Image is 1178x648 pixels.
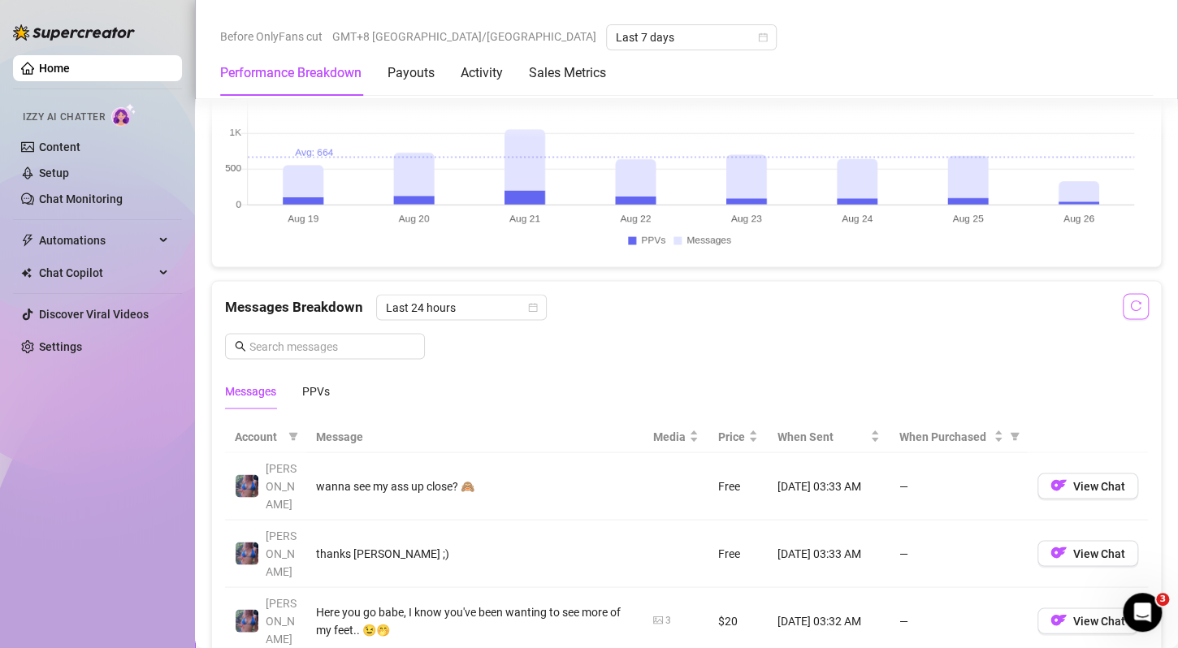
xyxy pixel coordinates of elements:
div: thanks [PERSON_NAME] ;) [316,544,634,562]
span: GMT+8 [GEOGRAPHIC_DATA]/[GEOGRAPHIC_DATA] [332,24,596,49]
img: Jaylie [236,609,258,632]
td: [DATE] 03:33 AM [768,452,890,520]
span: Chat Copilot [39,260,154,286]
a: Home [39,62,70,75]
a: Chat Monitoring [39,192,123,205]
input: Search messages [249,337,415,355]
td: Free [708,452,768,520]
img: OF [1050,544,1067,560]
a: Discover Viral Videos [39,308,149,321]
button: OFView Chat [1037,473,1138,499]
th: Media [643,421,708,452]
div: PPVs [302,382,330,400]
img: OF [1050,611,1067,628]
td: — [890,520,1028,587]
img: logo-BBDzfeDw.svg [13,24,135,41]
span: [PERSON_NAME] [266,461,297,510]
span: search [235,340,246,352]
th: Message [306,421,643,452]
td: — [890,452,1028,520]
img: Jaylie [236,474,258,497]
span: calendar [528,302,538,312]
div: Here you go babe, I know you've been wanting to see more of my feet.. 😉🤭 [316,603,634,638]
span: filter [1007,424,1023,448]
span: Media [653,427,686,445]
div: Messages Breakdown [225,294,1148,320]
span: filter [1010,431,1020,441]
span: reload [1130,300,1141,311]
span: Last 7 days [616,25,767,50]
span: Automations [39,227,154,253]
img: OF [1050,477,1067,493]
th: When Sent [768,421,890,452]
span: 3 [1156,593,1169,606]
button: OFView Chat [1037,540,1138,566]
span: Account [235,427,282,445]
iframe: Intercom live chat [1123,593,1162,632]
a: Content [39,140,80,153]
span: View Chat [1073,479,1125,492]
div: wanna see my ass up close? 🙈 [316,477,634,495]
img: Jaylie [236,542,258,564]
span: Before OnlyFans cut [220,24,323,49]
td: Free [708,520,768,587]
span: Price [718,427,745,445]
img: AI Chatter [111,103,136,127]
span: When Purchased [899,427,990,445]
span: [PERSON_NAME] [266,596,297,645]
span: filter [285,424,301,448]
div: Sales Metrics [529,63,606,83]
a: Settings [39,340,82,353]
div: Messages [225,382,276,400]
span: View Chat [1073,546,1125,559]
button: OFView Chat [1037,607,1138,633]
span: When Sent [777,427,867,445]
span: Last 24 hours [386,295,537,319]
a: OFView Chat [1037,550,1138,563]
th: When Purchased [890,421,1028,452]
a: Setup [39,166,69,179]
div: Activity [461,63,503,83]
span: Izzy AI Chatter [23,110,105,125]
div: Performance Breakdown [220,63,362,83]
span: calendar [758,32,768,42]
span: filter [288,431,298,441]
div: 3 [665,612,671,628]
span: View Chat [1073,614,1125,627]
div: Payouts [388,63,435,83]
img: Chat Copilot [21,267,32,279]
span: thunderbolt [21,234,34,247]
td: [DATE] 03:33 AM [768,520,890,587]
a: OFView Chat [1037,617,1138,630]
th: Price [708,421,768,452]
span: picture [653,615,663,624]
span: [PERSON_NAME] [266,529,297,577]
a: OFView Chat [1037,482,1138,495]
